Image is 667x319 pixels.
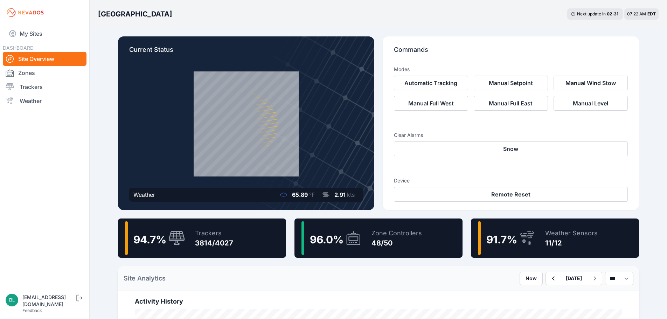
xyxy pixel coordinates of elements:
[124,273,166,283] h2: Site Analytics
[22,308,42,313] a: Feedback
[135,297,622,306] h2: Activity History
[474,76,548,90] button: Manual Setpoint
[294,219,463,258] a: 96.0%Zone Controllers48/50
[545,238,598,248] div: 11/12
[309,191,315,198] span: °F
[3,80,86,94] a: Trackers
[520,272,543,285] button: Now
[3,45,34,51] span: DASHBOARD
[310,233,343,246] span: 96.0 %
[560,272,588,285] button: [DATE]
[98,5,172,23] nav: Breadcrumb
[195,228,233,238] div: Trackers
[545,228,598,238] div: Weather Sensors
[394,45,628,60] p: Commands
[577,11,606,16] span: Next update in
[347,191,355,198] span: kts
[3,94,86,108] a: Weather
[118,219,286,258] a: 94.7%Trackers3814/4027
[129,45,363,60] p: Current Status
[647,11,656,16] span: EDT
[133,190,155,199] div: Weather
[394,177,628,184] h3: Device
[394,132,628,139] h3: Clear Alarms
[98,9,172,19] h3: [GEOGRAPHIC_DATA]
[3,25,86,42] a: My Sites
[394,96,468,111] button: Manual Full West
[292,191,308,198] span: 65.89
[607,11,619,17] div: 02 : 31
[474,96,548,111] button: Manual Full East
[627,11,646,16] span: 07:22 AM
[6,7,45,18] img: Nevados
[22,294,75,308] div: [EMAIL_ADDRESS][DOMAIN_NAME]
[394,66,410,73] h3: Modes
[554,96,628,111] button: Manual Level
[3,52,86,66] a: Site Overview
[394,76,468,90] button: Automatic Tracking
[394,187,628,202] button: Remote Reset
[6,294,18,306] img: blippencott@invenergy.com
[394,141,628,156] button: Snow
[195,238,233,248] div: 3814/4027
[471,219,639,258] a: 91.7%Weather Sensors11/12
[3,66,86,80] a: Zones
[334,191,346,198] span: 2.91
[371,238,422,248] div: 48/50
[133,233,166,246] span: 94.7 %
[554,76,628,90] button: Manual Wind Stow
[486,233,517,246] span: 91.7 %
[371,228,422,238] div: Zone Controllers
